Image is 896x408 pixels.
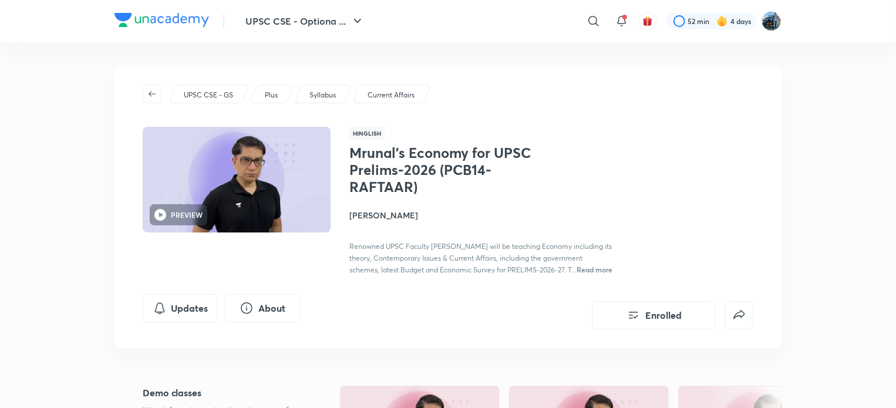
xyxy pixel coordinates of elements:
img: avatar [642,16,653,26]
a: Current Affairs [366,90,417,100]
button: About [225,294,300,322]
button: Updates [143,294,218,322]
a: Plus [263,90,280,100]
p: Plus [265,90,278,100]
span: Hinglish [349,127,385,140]
h6: PREVIEW [171,210,203,220]
p: UPSC CSE - GS [184,90,233,100]
a: Syllabus [308,90,338,100]
img: Thumbnail [141,126,332,234]
a: Company Logo [114,13,209,30]
p: Current Affairs [368,90,415,100]
a: UPSC CSE - GS [182,90,235,100]
h5: Demo classes [143,386,302,400]
button: false [725,301,753,329]
img: streak [716,15,728,27]
h4: [PERSON_NAME] [349,209,612,221]
img: I A S babu [762,11,782,31]
h1: Mrunal’s Economy for UPSC Prelims-2026 (PCB14-RAFTAAR) [349,144,541,195]
button: UPSC CSE - Optiona ... [238,9,372,33]
button: Enrolled [592,301,716,329]
span: Renowned UPSC Faculty [PERSON_NAME] will be teaching Economy including its theory, Contemporary I... [349,242,612,274]
p: Syllabus [309,90,336,100]
span: Read more [577,265,612,274]
button: avatar [638,12,657,31]
img: Company Logo [114,13,209,27]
